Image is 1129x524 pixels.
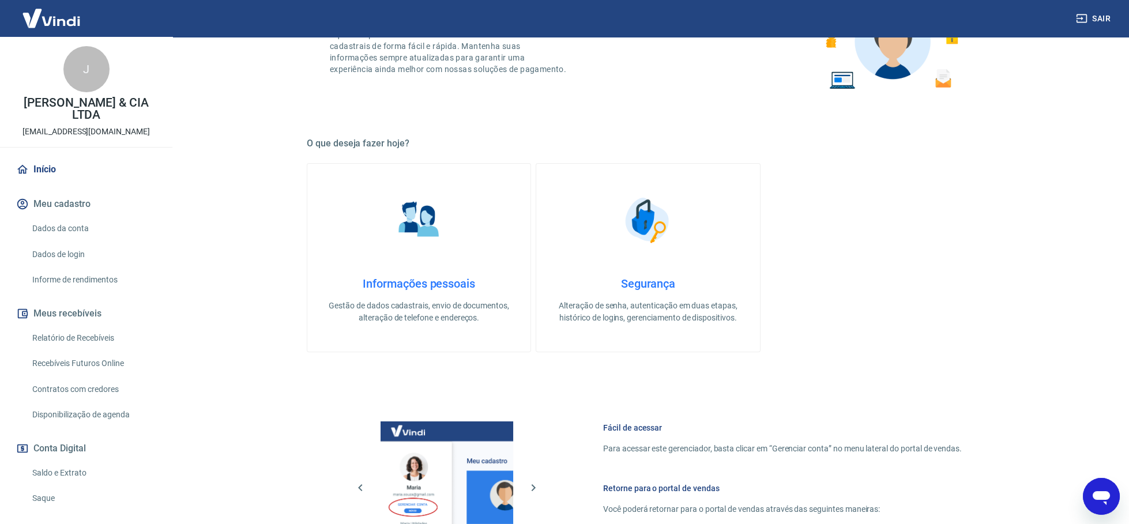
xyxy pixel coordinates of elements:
h4: Segurança [555,277,741,291]
a: Dados de login [28,243,159,266]
p: Aqui você pode consultar e atualizar todos os seus dados cadastrais de forma fácil e rápida. Mant... [330,29,569,75]
a: Saque [28,487,159,510]
div: J [63,46,110,92]
img: Segurança [619,191,677,249]
iframe: Botão para abrir a janela de mensagens [1083,478,1120,515]
a: Disponibilização de agenda [28,403,159,427]
a: Dados da conta [28,217,159,240]
p: Gestão de dados cadastrais, envio de documentos, alteração de telefone e endereços. [326,300,512,324]
p: [EMAIL_ADDRESS][DOMAIN_NAME] [22,126,150,138]
a: Informações pessoaisInformações pessoaisGestão de dados cadastrais, envio de documentos, alteraçã... [307,163,531,352]
h4: Informações pessoais [326,277,512,291]
button: Sair [1074,8,1115,29]
h6: Fácil de acessar [603,422,962,433]
a: Saldo e Extrato [28,461,159,485]
button: Meus recebíveis [14,301,159,326]
p: Você poderá retornar para o portal de vendas através das seguintes maneiras: [603,503,962,515]
p: Para acessar este gerenciador, basta clicar em “Gerenciar conta” no menu lateral do portal de ven... [603,443,962,455]
a: SegurançaSegurançaAlteração de senha, autenticação em duas etapas, histórico de logins, gerenciam... [536,163,760,352]
img: Informações pessoais [390,191,448,249]
a: Informe de rendimentos [28,268,159,292]
p: [PERSON_NAME] & CIA LTDA [9,97,163,121]
a: Recebíveis Futuros Online [28,352,159,375]
button: Meu cadastro [14,191,159,217]
a: Início [14,157,159,182]
h5: O que deseja fazer hoje? [307,138,989,149]
a: Relatório de Recebíveis [28,326,159,350]
p: Alteração de senha, autenticação em duas etapas, histórico de logins, gerenciamento de dispositivos. [555,300,741,324]
a: Contratos com credores [28,378,159,401]
img: Vindi [14,1,89,36]
h6: Retorne para o portal de vendas [603,482,962,494]
button: Conta Digital [14,436,159,461]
